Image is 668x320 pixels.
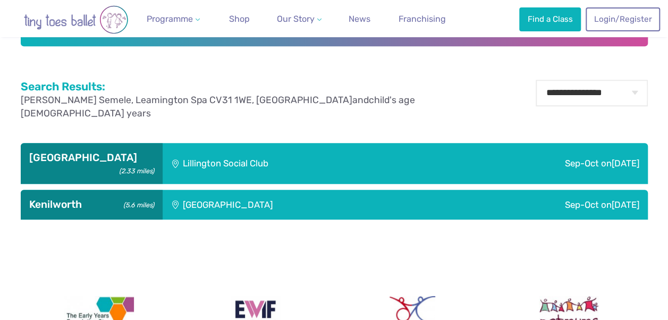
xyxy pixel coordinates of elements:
[29,198,154,211] h3: Kenilworth
[519,7,581,31] a: Find a Class
[142,9,204,30] a: Programme
[12,5,140,34] img: tiny toes ballet
[586,7,660,31] a: Login/Register
[120,198,154,209] small: (5.6 miles)
[21,95,415,119] span: child's age [DEMOGRAPHIC_DATA] years
[399,14,446,24] span: Franchising
[437,190,648,220] div: Sep-Oct on
[21,94,510,120] p: and
[349,14,370,24] span: News
[433,143,648,184] div: Sep-Oct on
[21,95,352,105] span: [PERSON_NAME] Semele, Leamington Spa CV31 1WE, [GEOGRAPHIC_DATA]
[277,14,315,24] span: Our Story
[29,151,154,164] h3: [GEOGRAPHIC_DATA]
[21,80,510,94] h2: Search Results:
[273,9,326,30] a: Our Story
[163,190,437,220] div: [GEOGRAPHIC_DATA]
[344,9,375,30] a: News
[225,9,254,30] a: Shop
[612,158,639,169] span: [DATE]
[394,9,450,30] a: Franchising
[147,14,193,24] span: Programme
[163,143,433,184] div: Lillington Social Club
[115,164,154,175] small: (2.33 miles)
[612,199,639,210] span: [DATE]
[229,14,250,24] span: Shop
